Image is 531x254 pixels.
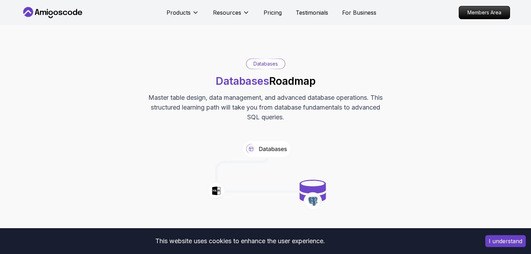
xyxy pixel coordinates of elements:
[264,8,282,17] a: Pricing
[296,8,328,17] a: Testimonials
[213,8,241,17] p: Resources
[488,210,531,244] iframe: chat widget
[216,75,316,87] h1: Roadmap
[342,8,376,17] a: For Business
[213,8,250,22] button: Resources
[5,233,475,249] div: This website uses cookies to enhance the user experience.
[459,6,510,19] a: Members Area
[459,6,510,19] p: Members Area
[246,59,285,69] div: Databases
[216,75,269,87] span: Databases
[148,93,383,122] p: Master table design, data management, and advanced database operations. This structured learning ...
[167,8,191,17] p: Products
[167,8,199,22] button: Products
[485,235,526,247] button: Accept cookies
